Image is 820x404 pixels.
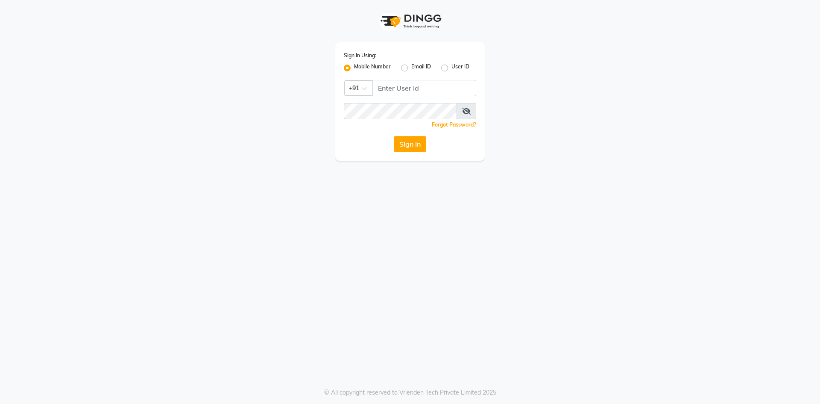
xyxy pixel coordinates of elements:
input: Username [372,80,476,96]
label: Mobile Number [354,63,391,73]
label: Sign In Using: [344,52,376,59]
a: Forgot Password? [432,121,476,128]
label: Email ID [411,63,431,73]
button: Sign In [394,136,426,152]
input: Username [344,103,457,119]
label: User ID [451,63,469,73]
img: logo1.svg [376,9,444,34]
